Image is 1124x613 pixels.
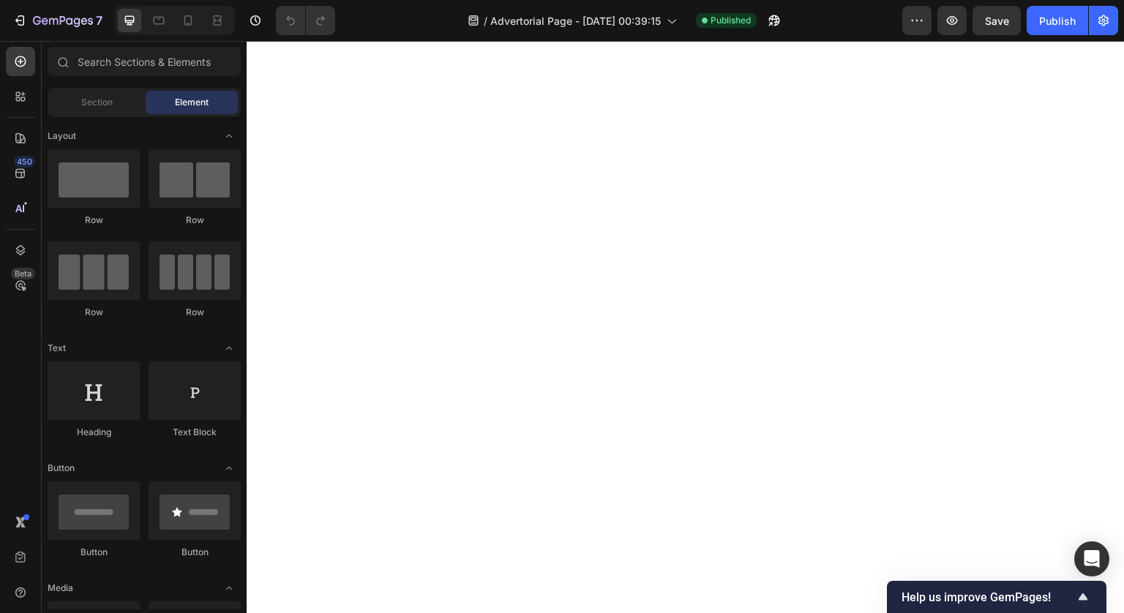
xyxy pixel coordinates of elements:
[48,214,140,227] div: Row
[81,96,113,109] span: Section
[11,268,35,279] div: Beta
[902,590,1074,604] span: Help us improve GemPages!
[48,129,76,143] span: Layout
[48,426,140,439] div: Heading
[484,13,487,29] span: /
[96,12,102,29] p: 7
[1074,541,1109,576] div: Open Intercom Messenger
[276,6,335,35] div: Undo/Redo
[217,124,241,148] span: Toggle open
[217,336,241,360] span: Toggle open
[48,47,241,76] input: Search Sections & Elements
[217,576,241,600] span: Toggle open
[973,6,1021,35] button: Save
[48,582,73,595] span: Media
[490,13,661,29] span: Advertorial Page - [DATE] 00:39:15
[1039,13,1076,29] div: Publish
[985,15,1009,27] span: Save
[175,96,209,109] span: Element
[48,306,140,319] div: Row
[149,306,241,319] div: Row
[14,156,35,168] div: 450
[48,462,75,475] span: Button
[149,214,241,227] div: Row
[6,6,109,35] button: 7
[149,426,241,439] div: Text Block
[1027,6,1088,35] button: Publish
[48,342,66,355] span: Text
[247,41,1124,613] iframe: Design area
[217,456,241,480] span: Toggle open
[902,588,1092,606] button: Show survey - Help us improve GemPages!
[149,546,241,559] div: Button
[48,546,140,559] div: Button
[711,14,751,27] span: Published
